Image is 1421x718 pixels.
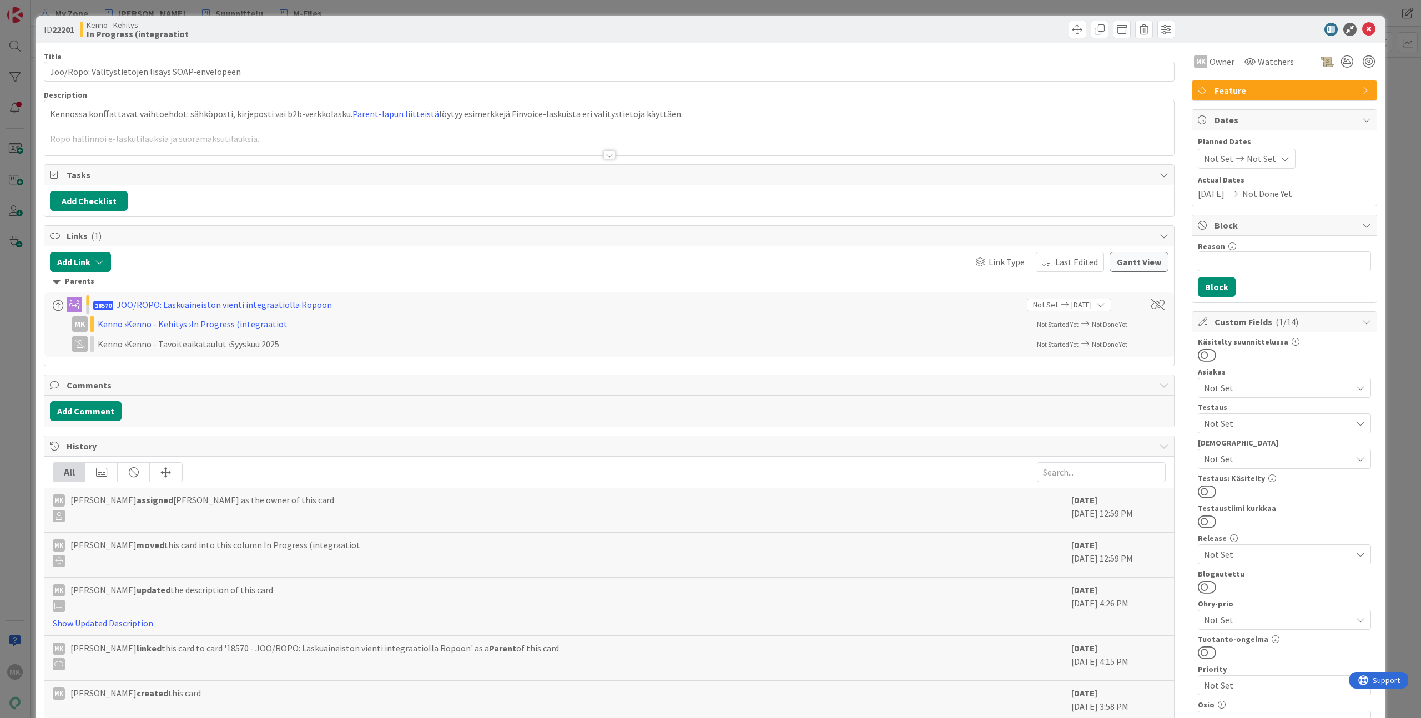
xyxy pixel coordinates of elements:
span: Last Edited [1055,255,1098,269]
span: [PERSON_NAME] this card into this column In Progress (integraatiot [70,538,360,567]
div: Asiakas [1198,368,1371,376]
a: Show Updated Description [53,618,153,629]
span: Link Type [989,255,1025,269]
span: [PERSON_NAME] this card to card '18570 - JOO/ROPO: Laskuaineiston vienti integraatiolla Ropoon' a... [70,641,559,670]
b: [DATE] [1071,687,1097,699]
span: Description [44,90,87,100]
span: Support [23,2,51,15]
b: [DATE] [1071,539,1097,550]
span: ( 1 ) [91,230,102,241]
button: Gantt View [1110,252,1168,272]
span: Not Set [1204,677,1346,693]
div: MK [53,643,65,655]
div: Kenno › Kenno - Kehitys › In Progress (integraatiot [98,317,386,331]
b: updated [137,584,170,595]
span: [PERSON_NAME] [PERSON_NAME] as the owner of this card [70,493,334,522]
div: Osio [1198,701,1371,709]
div: Kenno › Kenno - Tavoiteaikataulut › Syyskuu 2025 [98,337,386,351]
div: [DATE] 4:15 PM [1071,641,1166,675]
span: Not Set [1033,299,1058,311]
div: [DATE] 12:59 PM [1071,493,1166,527]
span: History [67,439,1154,453]
div: Ohry-prio [1198,600,1371,608]
span: [DATE] [1071,299,1092,311]
div: All [53,463,85,482]
div: Käsitelty suunnittelussa [1198,338,1371,346]
div: MK [53,687,65,700]
b: In Progress (integraatiot [87,29,189,38]
div: MK [53,584,65,596]
div: MK [1194,55,1207,68]
span: ( 1/14 ) [1276,316,1298,327]
div: [DATE] 3:58 PM [1071,686,1166,713]
input: type card name here... [44,62,1175,82]
span: Not Done Yet [1092,320,1127,328]
div: Parents [53,275,1166,287]
span: Dates [1215,113,1357,127]
button: Add Link [50,252,111,272]
span: Block [1215,219,1357,232]
b: 22201 [52,24,74,35]
div: [DATE] 4:26 PM [1071,583,1166,630]
b: moved [137,539,164,550]
span: Not Done Yet [1242,187,1292,200]
span: Not Set [1204,612,1346,628]
div: MK [72,316,88,332]
button: Block [1198,277,1236,297]
span: [PERSON_NAME] the description of this card [70,583,273,612]
div: Testaustiimi kurkkaa [1198,504,1371,512]
b: assigned [137,494,173,505]
span: ID [44,23,74,36]
b: [DATE] [1071,643,1097,654]
span: Not Set [1204,381,1352,395]
span: Comments [67,378,1154,392]
b: [DATE] [1071,494,1097,505]
div: Blogautettu [1198,570,1371,578]
button: Last Edited [1036,252,1104,272]
span: Not Set [1247,152,1276,165]
div: Testaus: Käsitelty [1198,474,1371,482]
div: JOO/ROPO: Laskuaineiston vienti integraatiolla Ropoon [117,298,332,311]
span: Not Started Yet [1037,340,1079,348]
div: Priority [1198,665,1371,673]
label: Reason [1198,241,1225,251]
div: MK [53,494,65,507]
span: Planned Dates [1198,136,1371,148]
button: Add Checklist [50,191,128,211]
div: [DEMOGRAPHIC_DATA] [1198,439,1371,447]
span: Links [67,229,1154,242]
span: Feature [1215,84,1357,97]
b: created [137,687,168,699]
span: Not Set [1204,548,1352,561]
b: Parent [489,643,516,654]
p: Kennossa konffattavat vaihtoehdot: sähköposti, kirjeposti vai b2b-verkkolasku. löytyy esimerkkejä... [50,108,1168,120]
div: Release [1198,534,1371,542]
a: Parent-lapun liitteistä [352,108,439,119]
div: Testaus [1198,403,1371,411]
button: Add Comment [50,401,122,421]
div: Tuotanto-ongelma [1198,635,1371,643]
span: [PERSON_NAME] this card [70,686,201,700]
span: Not Set [1204,417,1352,430]
span: Not Done Yet [1092,340,1127,348]
span: 18570 [93,301,113,310]
div: MK [53,539,65,552]
span: [DATE] [1198,187,1225,200]
b: [DATE] [1071,584,1097,595]
span: Not Set [1204,452,1352,466]
span: Not Started Yet [1037,320,1079,328]
span: Custom Fields [1215,315,1357,328]
label: Title [44,52,62,62]
input: Search... [1037,462,1166,482]
span: Not Set [1204,152,1233,165]
span: Watchers [1258,55,1294,68]
span: Tasks [67,168,1154,181]
span: Kenno - Kehitys [87,21,189,29]
div: [DATE] 12:59 PM [1071,538,1166,572]
span: Actual Dates [1198,174,1371,186]
span: Owner [1210,55,1234,68]
b: linked [137,643,162,654]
